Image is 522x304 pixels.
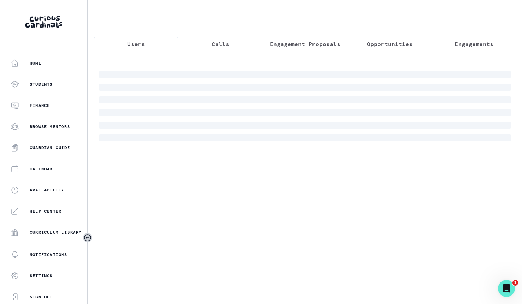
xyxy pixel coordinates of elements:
[30,145,70,151] p: Guardian Guide
[30,103,50,108] p: Finance
[30,60,41,66] p: Home
[498,280,515,297] iframe: Intercom live chat
[30,208,61,214] p: Help Center
[512,280,518,286] span: 1
[455,40,493,48] p: Engagements
[30,252,67,257] p: Notifications
[30,230,82,235] p: Curriculum Library
[25,16,62,28] img: Curious Cardinals Logo
[367,40,413,48] p: Opportunities
[30,294,53,300] p: Sign Out
[30,187,64,193] p: Availability
[30,81,53,87] p: Students
[127,40,145,48] p: Users
[30,166,53,172] p: Calendar
[30,124,70,129] p: Browse Mentors
[212,40,229,48] p: Calls
[270,40,340,48] p: Engagement Proposals
[83,233,92,242] button: Toggle sidebar
[30,273,53,279] p: Settings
